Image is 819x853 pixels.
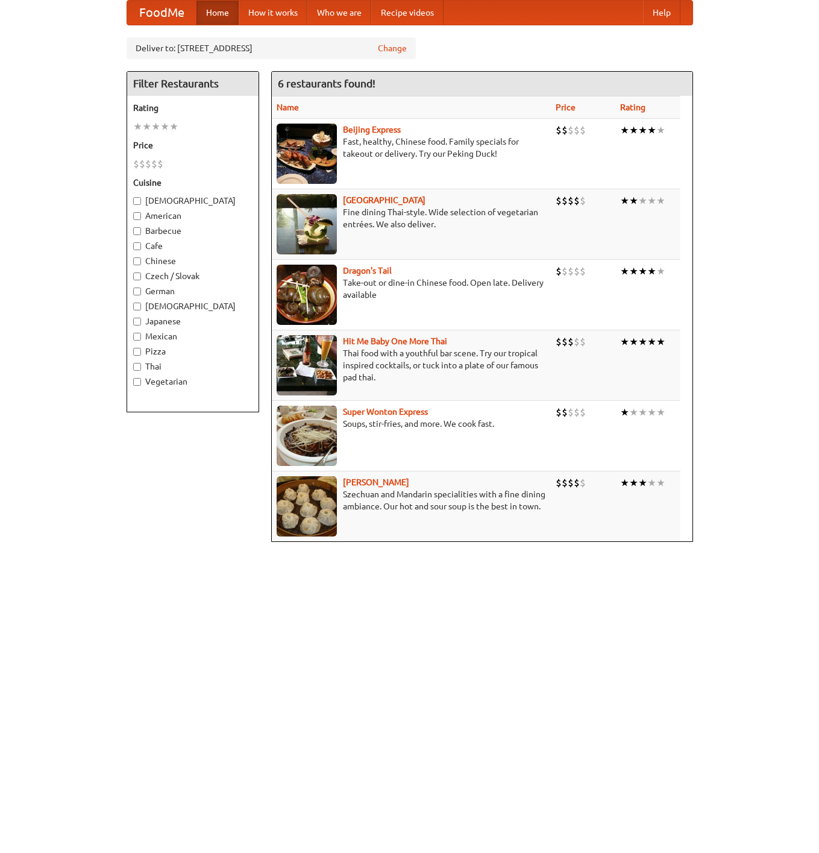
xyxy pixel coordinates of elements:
li: $ [574,194,580,207]
li: $ [562,194,568,207]
li: $ [556,476,562,489]
label: [DEMOGRAPHIC_DATA] [133,195,253,207]
h5: Cuisine [133,177,253,189]
label: American [133,210,253,222]
li: ★ [656,265,665,278]
li: $ [556,194,562,207]
li: ★ [638,335,647,348]
li: ★ [620,476,629,489]
li: $ [568,476,574,489]
li: ★ [160,120,169,133]
a: FoodMe [127,1,196,25]
p: Take-out or dine-in Chinese food. Open late. Delivery available [277,277,547,301]
label: Japanese [133,315,253,327]
ng-pluralize: 6 restaurants found! [278,78,375,89]
li: $ [574,265,580,278]
input: Vegetarian [133,378,141,386]
input: Barbecue [133,227,141,235]
li: $ [574,335,580,348]
li: ★ [620,335,629,348]
label: Cafe [133,240,253,252]
li: $ [568,335,574,348]
a: Rating [620,102,645,112]
img: shandong.jpg [277,476,337,537]
li: $ [568,124,574,137]
li: ★ [169,120,178,133]
li: ★ [629,335,638,348]
li: ★ [638,124,647,137]
li: ★ [647,265,656,278]
li: ★ [629,476,638,489]
a: Home [196,1,239,25]
li: $ [562,265,568,278]
li: $ [580,406,586,419]
label: Pizza [133,345,253,357]
li: $ [574,406,580,419]
input: Pizza [133,348,141,356]
img: beijing.jpg [277,124,337,184]
li: $ [151,157,157,171]
input: Czech / Slovak [133,272,141,280]
li: $ [139,157,145,171]
a: Help [643,1,680,25]
li: ★ [629,194,638,207]
label: Chinese [133,255,253,267]
img: babythai.jpg [277,335,337,395]
img: superwonton.jpg [277,406,337,466]
li: $ [556,265,562,278]
li: $ [574,476,580,489]
li: ★ [638,194,647,207]
li: ★ [620,124,629,137]
input: American [133,212,141,220]
b: [GEOGRAPHIC_DATA] [343,195,425,205]
li: $ [145,157,151,171]
li: $ [556,335,562,348]
li: $ [580,124,586,137]
input: Cafe [133,242,141,250]
a: Beijing Express [343,125,401,134]
input: Japanese [133,318,141,326]
li: $ [580,476,586,489]
p: Soups, stir-fries, and more. We cook fast. [277,418,547,430]
a: Super Wonton Express [343,407,428,417]
label: Vegetarian [133,376,253,388]
input: Thai [133,363,141,371]
h4: Filter Restaurants [127,72,259,96]
li: ★ [647,194,656,207]
p: Szechuan and Mandarin specialities with a fine dining ambiance. Our hot and sour soup is the best... [277,488,547,512]
input: [DEMOGRAPHIC_DATA] [133,197,141,205]
li: ★ [620,265,629,278]
li: ★ [638,406,647,419]
li: ★ [647,124,656,137]
li: ★ [647,335,656,348]
li: $ [562,406,568,419]
li: ★ [151,120,160,133]
a: Change [378,42,407,54]
label: German [133,285,253,297]
li: $ [133,157,139,171]
li: ★ [656,194,665,207]
li: $ [556,124,562,137]
a: Hit Me Baby One More Thai [343,336,447,346]
label: [DEMOGRAPHIC_DATA] [133,300,253,312]
label: Mexican [133,330,253,342]
a: Who we are [307,1,371,25]
li: ★ [629,265,638,278]
li: ★ [629,406,638,419]
a: Recipe videos [371,1,444,25]
a: Dragon's Tail [343,266,392,275]
h5: Price [133,139,253,151]
li: ★ [629,124,638,137]
li: ★ [656,335,665,348]
h5: Rating [133,102,253,114]
li: $ [574,124,580,137]
a: [PERSON_NAME] [343,477,409,487]
p: Thai food with a youthful bar scene. Try our tropical inspired cocktails, or tuck into a plate of... [277,347,547,383]
input: German [133,288,141,295]
p: Fast, healthy, Chinese food. Family specials for takeout or delivery. Try our Peking Duck! [277,136,547,160]
li: $ [580,194,586,207]
li: ★ [656,124,665,137]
